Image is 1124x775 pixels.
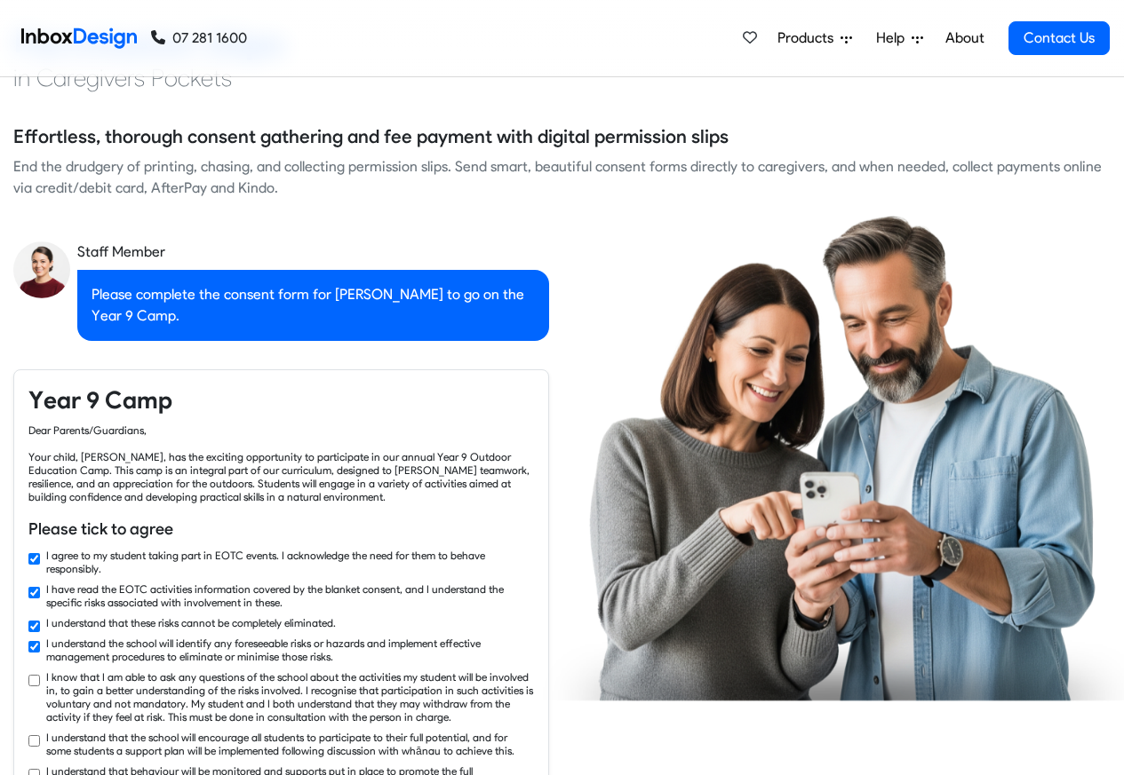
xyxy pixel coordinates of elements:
[777,28,841,49] span: Products
[940,20,989,56] a: About
[46,549,534,575] label: I agree to my student taking part in EOTC events. I acknowledge the need for them to behave respo...
[1008,21,1110,55] a: Contact Us
[77,270,549,341] div: Please complete the consent form for [PERSON_NAME] to go on the Year 9 Camp.
[876,28,912,49] span: Help
[28,518,534,541] h6: Please tick to agree
[869,20,930,56] a: Help
[46,731,534,757] label: I understand that the school will encourage all students to participate to their full potential, ...
[151,28,247,49] a: 07 281 1600
[13,62,1111,94] h4: in Caregivers Pockets
[46,637,534,663] label: I understand the school will identify any foreseeable risks or hazards and implement effective ma...
[13,241,70,298] img: staff_avatar.png
[28,384,534,416] h4: Year 9 Camp
[46,616,336,629] label: I understand that these risks cannot be completely eliminated.
[770,20,859,56] a: Products
[77,241,549,263] div: Staff Member
[28,423,534,503] div: Dear Parents/Guardians, Your child, [PERSON_NAME], has the exciting opportunity to participate in...
[13,156,1111,199] div: End the drudgery of printing, chasing, and collecting permission slips. Send smart, beautiful con...
[46,582,534,609] label: I have read the EOTC activities information covered by the blanket consent, and I understand the ...
[13,123,729,150] h5: Effortless, thorough consent gathering and fee payment with digital permission slips
[46,670,534,724] label: I know that I am able to ask any questions of the school about the activities my student will be ...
